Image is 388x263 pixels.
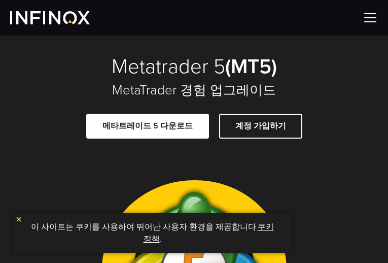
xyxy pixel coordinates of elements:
[10,82,378,98] h2: MetaTrader 경험 업그레이드
[10,56,378,77] h1: Metatrader 5
[86,114,209,139] a: 메타트레이드 5 다운로드
[225,54,277,79] strong: (MT5)
[219,114,302,139] a: 계정 가입하기
[15,216,22,223] img: yellow close icon
[18,218,287,248] p: 이 사이트는 쿠키를 사용하여 뛰어난 사용자 환경을 제공합니다. .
